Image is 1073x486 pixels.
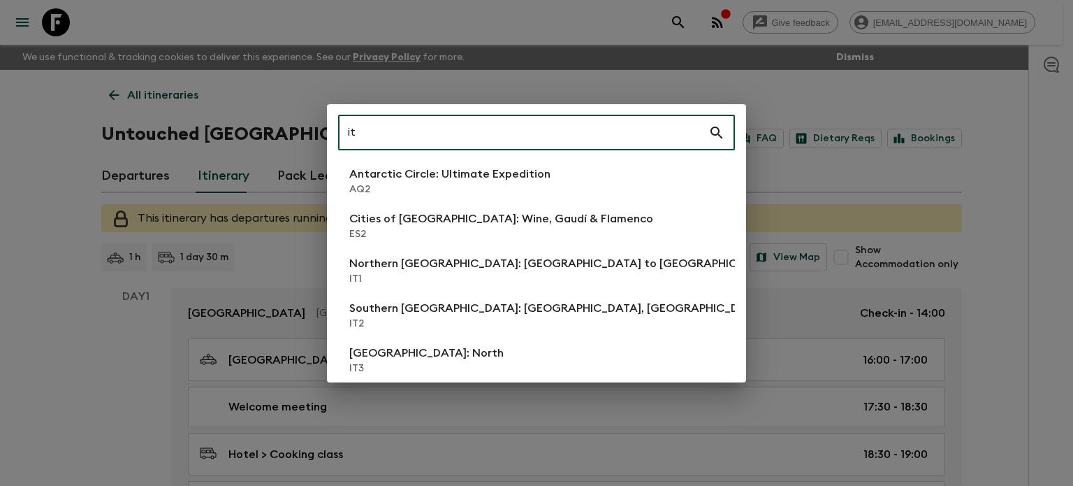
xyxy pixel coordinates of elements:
[349,227,653,241] p: ES2
[349,183,550,196] p: AQ2
[349,362,504,376] p: IT3
[349,210,653,227] p: Cities of [GEOGRAPHIC_DATA]: Wine, Gaudí & Flamenco
[349,166,550,183] p: Antarctic Circle: Ultimate Expedition
[349,255,777,272] p: Northern [GEOGRAPHIC_DATA]: [GEOGRAPHIC_DATA] to [GEOGRAPHIC_DATA]
[338,113,708,152] input: Search adventures...
[349,272,777,286] p: IT1
[349,317,896,331] p: IT2
[349,300,896,317] p: Southern [GEOGRAPHIC_DATA]: [GEOGRAPHIC_DATA], [GEOGRAPHIC_DATA] & [GEOGRAPHIC_DATA]
[349,345,504,362] p: [GEOGRAPHIC_DATA]: North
